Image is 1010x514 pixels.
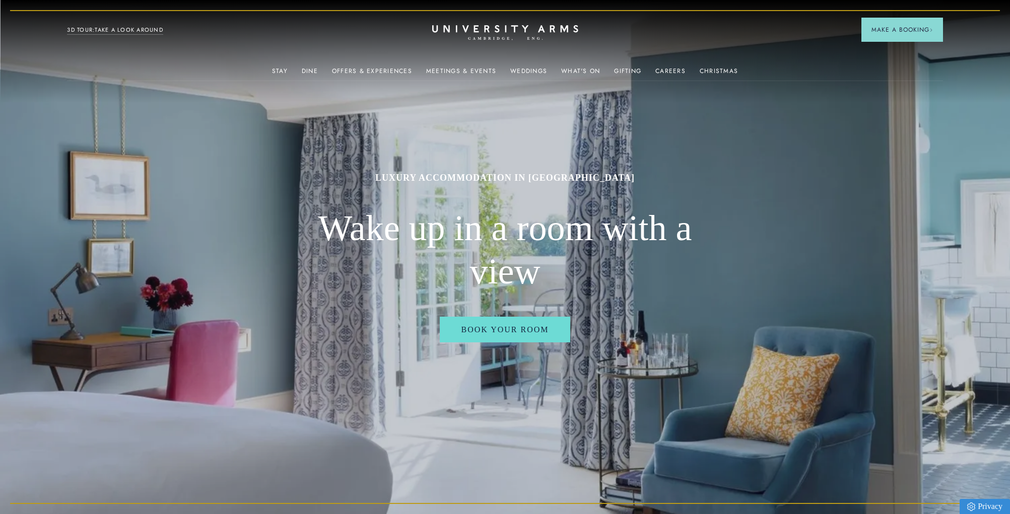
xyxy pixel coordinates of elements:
[614,67,641,81] a: Gifting
[861,18,943,42] button: Make a BookingArrow icon
[302,67,318,81] a: Dine
[67,26,163,35] a: 3D TOUR:TAKE A LOOK AROUND
[432,25,578,41] a: Home
[426,67,496,81] a: Meetings & Events
[871,25,933,34] span: Make a Booking
[960,499,1010,514] a: Privacy
[655,67,686,81] a: Careers
[272,67,288,81] a: Stay
[510,67,547,81] a: Weddings
[304,172,707,184] h1: Luxury Accommodation in [GEOGRAPHIC_DATA]
[304,207,707,293] h2: Wake up in a room with a view
[700,67,738,81] a: Christmas
[561,67,600,81] a: What's On
[967,502,975,511] img: Privacy
[332,67,412,81] a: Offers & Experiences
[929,28,933,32] img: Arrow icon
[440,317,570,343] a: Book Your Room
